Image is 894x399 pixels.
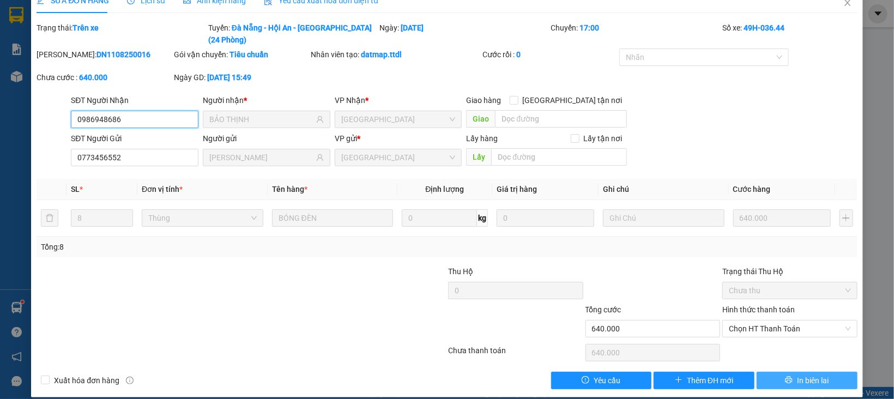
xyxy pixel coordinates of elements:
[41,241,345,253] div: Tổng: 8
[797,374,829,386] span: In biên lai
[839,209,853,227] button: plus
[316,116,324,123] span: user
[126,377,134,384] span: info-circle
[733,209,831,227] input: 0
[50,374,124,386] span: Xuất hóa đơn hàng
[603,209,724,227] input: Ghi Chú
[721,22,859,46] div: Số xe:
[585,305,621,314] span: Tổng cước
[733,185,771,194] span: Cước hàng
[341,111,456,128] span: Đà Lạt
[497,185,537,194] span: Giá trị hàng
[71,185,80,194] span: SL
[207,22,378,46] div: Tuyến:
[482,49,618,61] div: Cước rồi :
[497,209,594,227] input: 0
[203,94,330,106] div: Người nhận
[491,148,626,166] input: Dọc đường
[729,321,851,337] span: Chọn HT Thanh Toán
[79,73,107,82] b: 640.000
[35,22,207,46] div: Trạng thái:
[311,49,480,61] div: Nhân viên tạo:
[73,23,99,32] b: Trên xe
[142,185,183,194] span: Đơn vị tính
[599,179,729,200] th: Ghi chú
[466,96,501,105] span: Giao hàng
[272,185,307,194] span: Tên hàng
[341,149,456,166] span: Đà Nẵng
[75,46,145,82] li: VP [GEOGRAPHIC_DATA]
[71,94,198,106] div: SĐT Người Nhận
[722,305,795,314] label: Hình thức thanh toán
[466,148,491,166] span: Lấy
[518,94,627,106] span: [GEOGRAPHIC_DATA] tận nơi
[96,50,150,59] b: DN1108250016
[174,49,309,61] div: Gói vận chuyển:
[148,210,257,226] span: Thùng
[466,134,498,143] span: Lấy hàng
[654,372,754,389] button: plusThêm ĐH mới
[272,209,394,227] input: VD: Bàn, Ghế
[335,132,462,144] div: VP gửi
[71,132,198,144] div: SĐT Người Gửi
[582,376,589,385] span: exclamation-circle
[477,209,488,227] span: kg
[426,185,464,194] span: Định lượng
[203,132,330,144] div: Người gửi
[37,49,172,61] div: [PERSON_NAME]:
[495,110,626,128] input: Dọc đường
[209,152,314,164] input: Tên người gửi
[580,23,600,32] b: 17:00
[579,132,627,144] span: Lấy tận nơi
[550,22,721,46] div: Chuyến:
[207,73,251,82] b: [DATE] 15:49
[41,209,58,227] button: delete
[551,372,652,389] button: exclamation-circleYêu cầu
[516,50,521,59] b: 0
[229,50,268,59] b: Tiêu chuẩn
[757,372,857,389] button: printerIn biên lai
[378,22,549,46] div: Ngày:
[5,46,75,82] li: VP [GEOGRAPHIC_DATA]
[687,374,733,386] span: Thêm ĐH mới
[208,23,372,44] b: Đà Nẵng - Hội An - [GEOGRAPHIC_DATA] (24 Phòng)
[675,376,682,385] span: plus
[466,110,495,128] span: Giao
[361,50,402,59] b: datmap.ttdl
[209,113,314,125] input: Tên người nhận
[5,5,158,26] li: Thanh Thuỷ
[744,23,784,32] b: 49H-036.44
[335,96,365,105] span: VP Nhận
[729,282,851,299] span: Chưa thu
[722,265,857,277] div: Trạng thái Thu Hộ
[401,23,424,32] b: [DATE]
[447,344,584,364] div: Chưa thanh toán
[37,71,172,83] div: Chưa cước :
[174,71,309,83] div: Ngày GD:
[316,154,324,161] span: user
[594,374,620,386] span: Yêu cầu
[785,376,793,385] span: printer
[448,267,473,276] span: Thu Hộ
